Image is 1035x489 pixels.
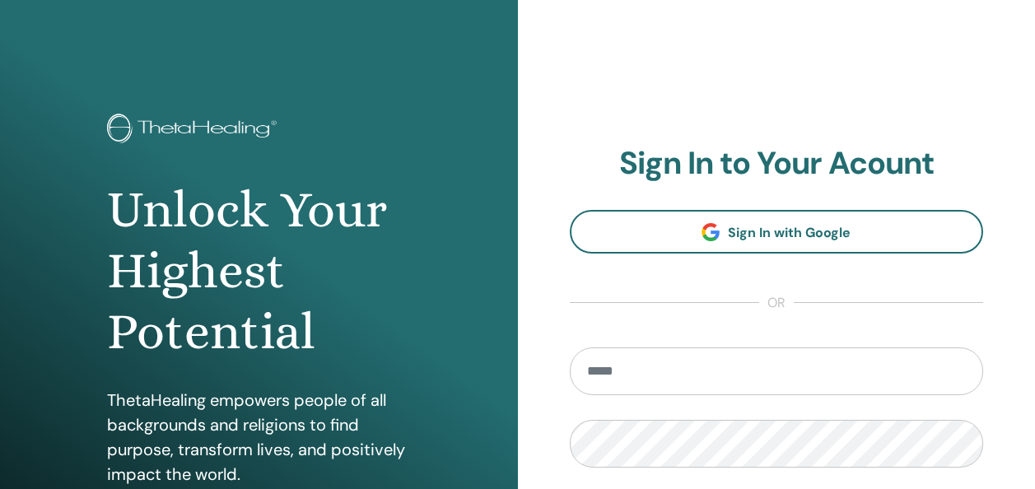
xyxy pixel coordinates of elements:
span: Sign In with Google [728,224,851,241]
p: ThetaHealing empowers people of all backgrounds and religions to find purpose, transform lives, a... [107,388,411,487]
h2: Sign In to Your Acount [570,145,984,183]
a: Sign In with Google [570,210,984,254]
h1: Unlock Your Highest Potential [107,179,411,363]
span: or [759,293,794,313]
